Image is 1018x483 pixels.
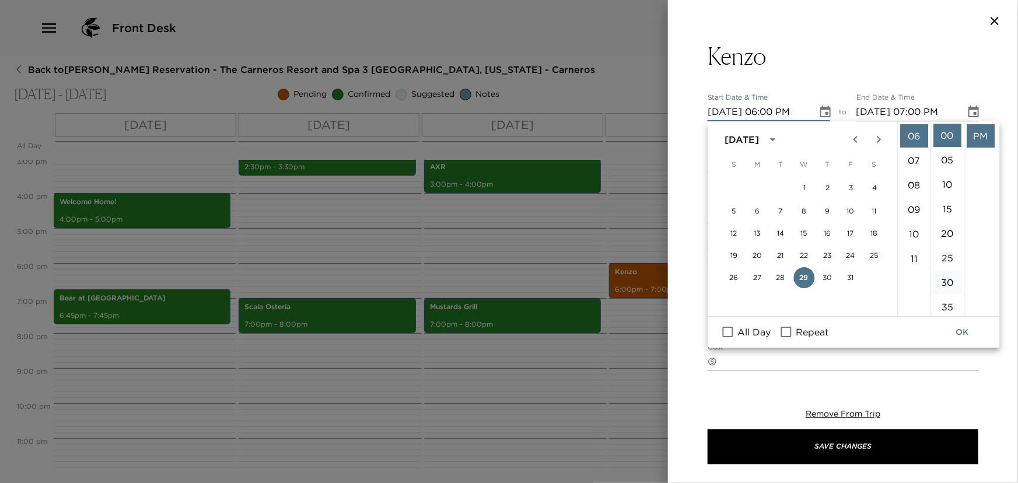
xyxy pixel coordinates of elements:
[723,201,744,222] button: 5
[867,128,890,151] button: Next month
[864,177,885,198] button: 4
[747,153,768,176] span: Monday
[770,201,791,222] button: 7
[770,223,791,244] button: 14
[770,267,791,288] button: 28
[856,93,915,103] label: End Date & Time
[762,129,782,149] button: calendar view is open, switch to year view
[723,245,744,266] button: 19
[770,153,791,176] span: Tuesday
[817,245,838,266] button: 23
[793,201,814,222] button: 8
[863,153,884,176] span: Saturday
[793,245,814,266] button: 22
[898,121,930,316] ul: Select hours
[967,100,995,123] li: AM
[806,408,880,419] span: Remove From Trip
[840,223,861,244] button: 17
[814,100,837,124] button: Choose date, selected date is Oct 29, 2025
[806,408,880,420] button: Remove From Trip
[944,321,981,343] button: OK
[793,223,814,244] button: 15
[933,124,961,147] li: 0 minutes
[840,153,861,176] span: Friday
[900,198,928,221] li: 9 hours
[840,267,861,288] button: 31
[841,177,862,198] button: 3
[964,121,997,316] ul: Select meridiem
[817,153,838,176] span: Thursday
[863,245,884,266] button: 25
[900,124,928,148] li: 6 hours
[844,128,867,151] button: Previous month
[747,267,768,288] button: 27
[817,223,838,244] button: 16
[747,245,768,266] button: 20
[933,173,961,196] li: 10 minutes
[863,201,884,222] button: 11
[723,153,744,176] span: Sunday
[840,245,861,266] button: 24
[708,93,768,103] label: Start Date & Time
[708,103,809,121] input: MM/DD/YYYY hh:mm aa
[839,107,847,121] span: to
[863,223,884,244] button: 18
[708,42,766,70] h3: Kenzo
[770,245,791,266] button: 21
[817,201,838,222] button: 9
[962,100,985,124] button: Choose date, selected date is Oct 29, 2025
[817,177,838,198] button: 2
[725,132,759,146] div: [DATE]
[900,173,928,197] li: 8 hours
[933,148,961,171] li: 5 minutes
[747,223,768,244] button: 13
[723,267,744,288] button: 26
[856,103,958,121] input: MM/DD/YYYY hh:mm aa
[967,124,995,148] li: PM
[723,223,744,244] button: 12
[900,222,928,246] li: 10 hours
[817,267,838,288] button: 30
[796,325,829,339] span: Repeat
[708,429,978,464] button: Save Changes
[794,177,815,198] button: 1
[933,222,961,245] li: 20 minutes
[933,271,961,294] li: 30 minutes
[900,149,928,172] li: 7 hours
[793,153,814,176] span: Wednesday
[738,325,771,339] span: All Day
[747,201,768,222] button: 6
[900,247,928,270] li: 11 hours
[793,267,814,288] button: 29
[900,100,928,123] li: 5 hours
[930,121,964,316] ul: Select minutes
[933,246,961,269] li: 25 minutes
[933,197,961,220] li: 15 minutes
[840,201,861,222] button: 10
[933,295,961,318] li: 35 minutes
[708,42,978,70] button: Kenzo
